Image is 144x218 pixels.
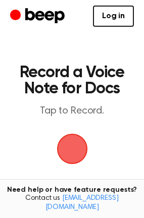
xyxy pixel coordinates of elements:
[6,194,138,212] span: Contact us
[57,134,87,164] img: Beep Logo
[18,105,126,118] p: Tap to Record.
[45,195,119,211] a: [EMAIL_ADDRESS][DOMAIN_NAME]
[18,65,126,97] h1: Record a Voice Note for Docs
[10,7,67,26] a: Beep
[93,6,134,27] a: Log in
